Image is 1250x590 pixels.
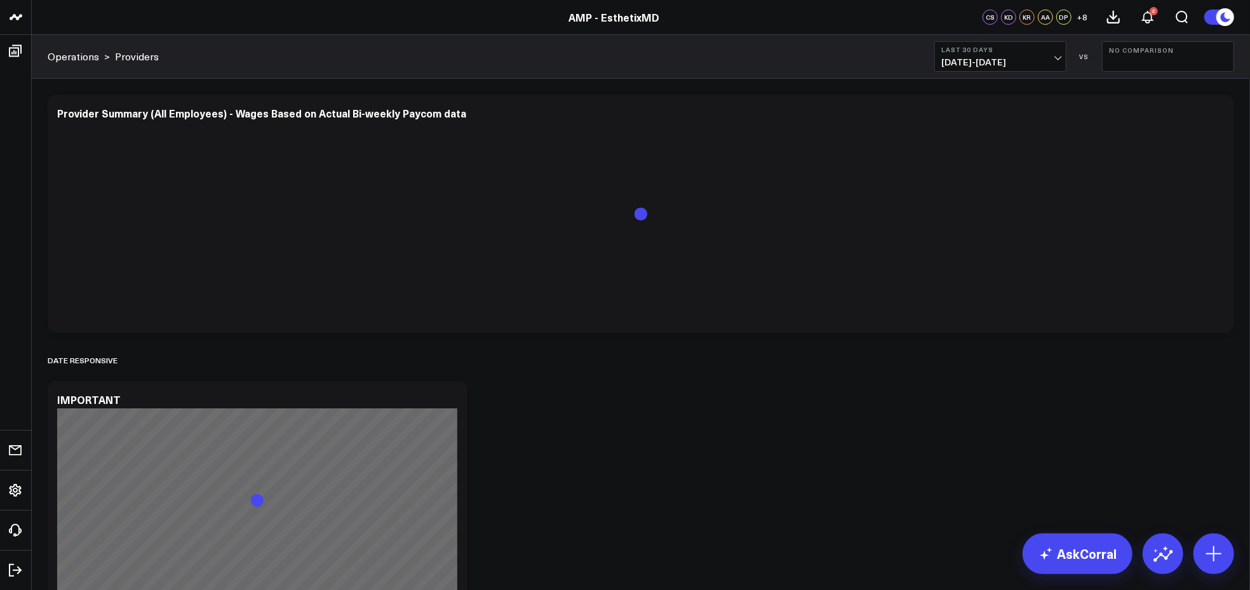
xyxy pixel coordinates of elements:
button: No Comparison [1102,41,1234,72]
a: AskCorral [1023,533,1132,574]
div: 2 [1150,7,1158,15]
button: +8 [1075,10,1090,25]
div: IMPORTANT [57,392,121,406]
span: [DATE] - [DATE] [941,57,1059,67]
b: No Comparison [1109,46,1227,54]
div: CS [983,10,998,25]
div: Provider Summary (All Employees) - Wages Based on Actual Bi-weekly Paycom data [57,106,466,120]
a: AMP - EsthetixMD [568,10,659,24]
div: > [48,50,110,64]
a: Providers [115,50,159,64]
a: Operations [48,50,99,64]
div: KR [1019,10,1035,25]
div: Date Responsive [48,345,118,375]
div: AA [1038,10,1053,25]
b: Last 30 Days [941,46,1059,53]
button: Last 30 Days[DATE]-[DATE] [934,41,1066,72]
span: + 8 [1077,13,1088,22]
div: DP [1056,10,1072,25]
div: KD [1001,10,1016,25]
div: VS [1073,53,1096,60]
